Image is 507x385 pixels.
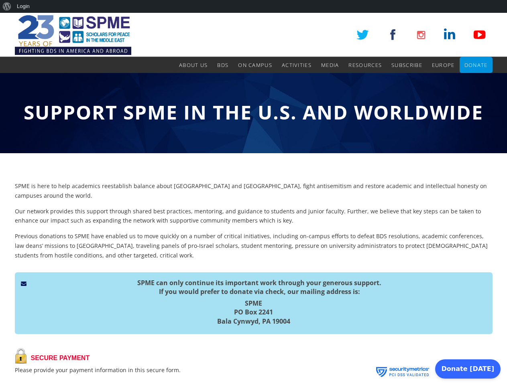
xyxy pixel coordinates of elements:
span: Europe [432,61,455,69]
span: Support SPME in the U.S. and Worldwide [24,99,483,125]
a: Media [321,57,339,73]
a: Europe [432,57,455,73]
span: Resources [348,61,382,69]
span: On Campus [238,61,272,69]
a: Donate [464,57,488,73]
p: SPME is here to help academics reestablish balance about [GEOGRAPHIC_DATA] and [GEOGRAPHIC_DATA],... [15,181,493,201]
span: About Us [179,61,208,69]
a: Subscribe [391,57,422,73]
span: BDS [217,61,228,69]
a: About Us [179,57,208,73]
h5: SPME can only continue its important work through your generous support. If you would prefer to d... [21,278,487,296]
a: Activities [282,57,312,73]
p: Previous donations to SPME have enabled us to move quickly on a number of critical initiatives, i... [15,231,493,260]
span: Media [321,61,339,69]
span: Subscribe [391,61,422,69]
span: Donate [464,61,488,69]
a: On Campus [238,57,272,73]
h5: SPME PO Box 2241 Bala Cynwyd, PA 19004 [21,299,487,326]
a: Resources [348,57,382,73]
p: Our network provides this support through shared best practices, mentoring, and guidance to stude... [15,207,493,226]
a: BDS [217,57,228,73]
img: SPME [15,13,131,57]
span: Activities [282,61,312,69]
